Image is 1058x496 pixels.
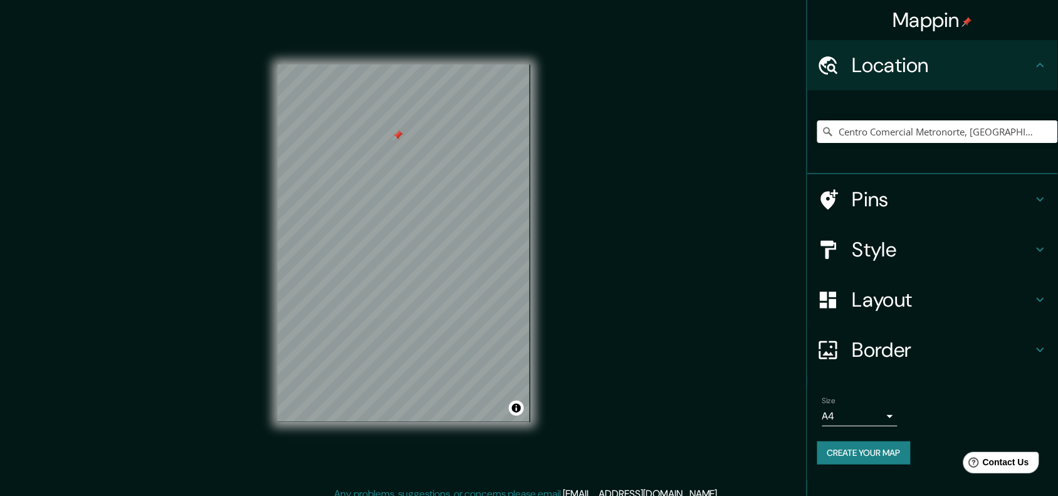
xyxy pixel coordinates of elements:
button: Toggle attribution [509,401,524,416]
h4: Layout [852,287,1033,312]
div: Pins [807,174,1058,224]
label: Size [822,396,835,406]
div: A4 [822,406,898,426]
div: Border [807,325,1058,375]
iframe: Help widget launcher [946,447,1044,482]
button: Create your map [817,441,911,465]
div: Location [807,40,1058,90]
div: Style [807,224,1058,275]
h4: Location [852,53,1033,78]
h4: Mappin [893,8,973,33]
h4: Style [852,237,1033,262]
input: Pick your city or area [817,120,1058,143]
div: Layout [807,275,1058,325]
h4: Pins [852,187,1033,212]
img: pin-icon.png [962,17,972,27]
canvas: Map [278,65,530,422]
h4: Border [852,337,1033,362]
